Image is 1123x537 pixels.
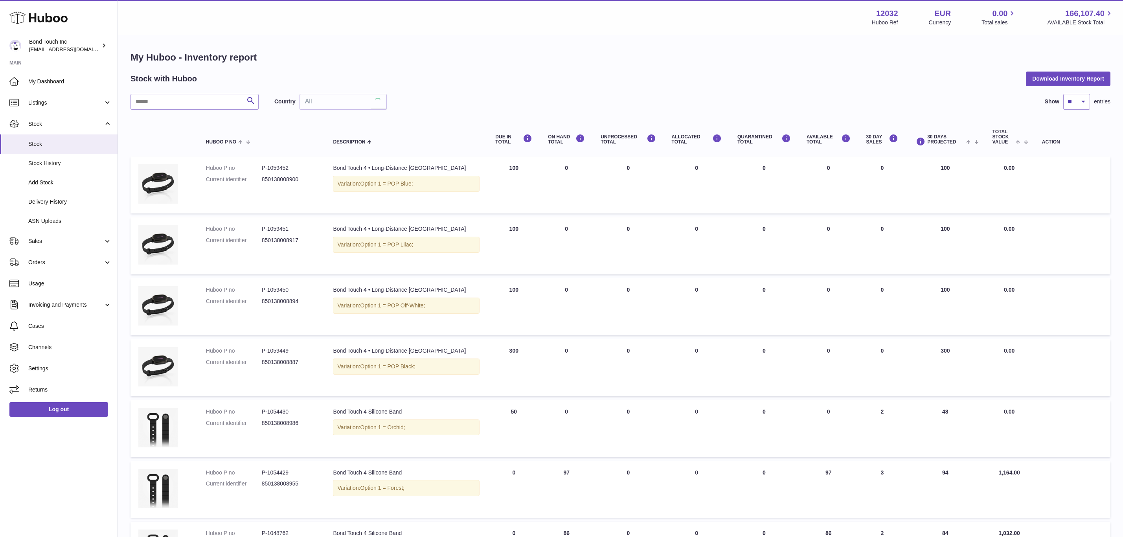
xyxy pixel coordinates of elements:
td: 0 [540,156,593,213]
dt: Current identifier [206,480,262,487]
div: Variation: [333,480,480,496]
span: 0 [763,530,766,536]
label: Country [274,98,296,105]
td: 0 [593,156,664,213]
dt: Huboo P no [206,225,262,233]
dt: Huboo P no [206,469,262,476]
dd: 850138008917 [262,237,318,244]
span: 0.00 [993,8,1008,19]
td: 0 [664,339,730,396]
span: Invoicing and Payments [28,301,103,309]
td: 0 [799,339,858,396]
div: Bond Touch 4 • Long-Distance [GEOGRAPHIC_DATA] [333,164,480,172]
dt: Huboo P no [206,530,262,537]
span: entries [1094,98,1110,105]
span: 0 [763,348,766,354]
dt: Huboo P no [206,286,262,294]
div: AVAILABLE Total [807,134,851,145]
img: product image [138,469,178,508]
td: 0 [664,156,730,213]
td: 0 [664,461,730,518]
span: Option 1 = Orchid; [360,424,405,430]
span: 0.00 [1004,287,1015,293]
span: 166,107.40 [1065,8,1105,19]
dt: Huboo P no [206,164,262,172]
dd: 850138008986 [262,419,318,427]
dd: 850138008894 [262,298,318,305]
dd: 850138008887 [262,359,318,366]
td: 100 [906,156,984,213]
dt: Current identifier [206,419,262,427]
span: Returns [28,386,112,394]
td: 0 [664,400,730,457]
div: QUARANTINED Total [737,134,791,145]
span: 0 [763,226,766,232]
span: 0.00 [1004,226,1015,232]
span: Option 1 = POP Blue; [360,180,413,187]
dd: P-1059449 [262,347,318,355]
img: product image [138,286,178,326]
img: product image [138,408,178,447]
span: 0.00 [1004,408,1015,415]
span: 0 [763,165,766,171]
span: Stock [28,140,112,148]
span: Total stock value [993,129,1014,145]
span: Option 1 = POP Lilac; [360,241,414,248]
div: ON HAND Total [548,134,585,145]
div: ALLOCATED Total [672,134,722,145]
td: 0 [799,217,858,274]
td: 0 [540,278,593,335]
div: Variation: [333,359,480,375]
td: 0 [540,339,593,396]
td: 0 [799,278,858,335]
dd: P-1059451 [262,225,318,233]
td: 50 [487,400,540,457]
td: 97 [799,461,858,518]
h2: Stock with Huboo [130,74,197,84]
td: 0 [664,278,730,335]
span: 0 [763,469,766,476]
div: Bond Touch 4 Silicone Band [333,530,480,537]
td: 0 [858,339,906,396]
td: 0 [593,217,664,274]
strong: 12032 [876,8,898,19]
td: 0 [799,156,858,213]
td: 0 [540,217,593,274]
span: Delivery History [28,198,112,206]
dt: Current identifier [206,176,262,183]
span: Stock [28,120,103,128]
span: 1,164.00 [998,469,1020,476]
div: Currency [929,19,951,26]
label: Show [1045,98,1059,105]
span: AVAILABLE Stock Total [1047,19,1114,26]
a: Log out [9,402,108,416]
span: Total sales [981,19,1016,26]
td: 0 [858,278,906,335]
dd: P-1048762 [262,530,318,537]
span: Add Stock [28,179,112,186]
td: 0 [593,339,664,396]
td: 0 [540,400,593,457]
td: 94 [906,461,984,518]
div: Bond Touch 4 Silicone Band [333,408,480,416]
span: ASN Uploads [28,217,112,225]
div: Variation: [333,176,480,192]
div: Bond Touch 4 • Long-Distance [GEOGRAPHIC_DATA] [333,347,480,355]
span: Option 1 = Forest; [360,485,404,491]
div: Bond Touch 4 • Long-Distance [GEOGRAPHIC_DATA] [333,286,480,294]
div: Bond Touch 4 Silicone Band [333,469,480,476]
div: Bond Touch 4 • Long-Distance [GEOGRAPHIC_DATA] [333,225,480,233]
span: 0 [763,408,766,415]
div: Huboo Ref [872,19,898,26]
div: Variation: [333,237,480,253]
dd: 850138008955 [262,480,318,487]
span: Option 1 = POP Black; [360,363,415,370]
td: 100 [906,217,984,274]
div: Variation: [333,298,480,314]
span: Huboo P no [206,140,236,145]
img: logistics@bond-touch.com [9,40,21,51]
td: 300 [906,339,984,396]
div: Bond Touch Inc [29,38,100,53]
td: 0 [487,461,540,518]
dt: Current identifier [206,237,262,244]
